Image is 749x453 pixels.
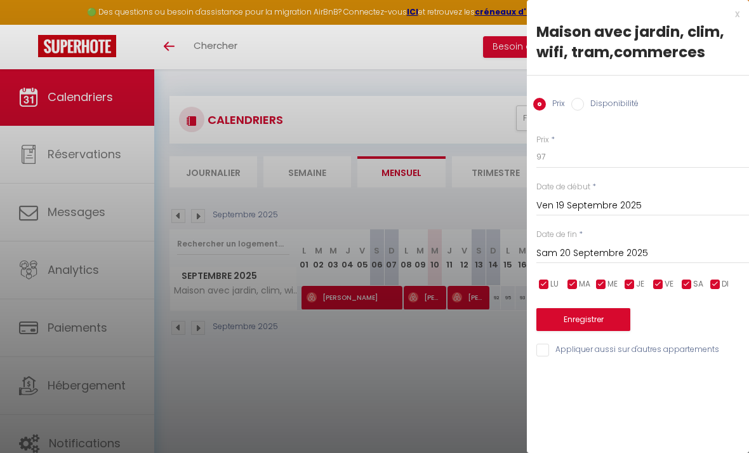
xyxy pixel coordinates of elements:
button: Ouvrir le widget de chat LiveChat [10,5,48,43]
button: Enregistrer [536,308,630,331]
label: Prix [536,134,549,146]
label: Disponibilité [584,98,639,112]
span: VE [665,278,673,290]
label: Date de début [536,181,590,193]
span: SA [693,278,703,290]
label: Prix [546,98,565,112]
label: Date de fin [536,229,577,241]
span: MA [579,278,590,290]
div: x [527,6,739,22]
span: ME [607,278,618,290]
span: LU [550,278,559,290]
span: JE [636,278,644,290]
div: Maison avec jardin, clim, wifi, tram,commerces [536,22,739,62]
span: DI [722,278,729,290]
